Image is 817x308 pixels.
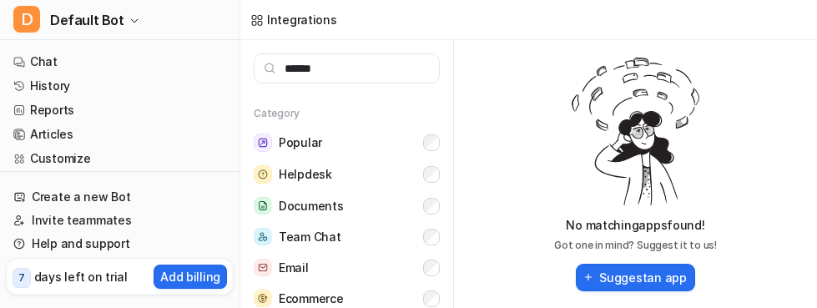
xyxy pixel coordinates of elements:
[154,265,227,289] button: Add billing
[279,166,332,183] span: Helpdesk
[267,11,337,28] div: Integrations
[279,134,322,151] span: Popular
[7,123,233,146] a: Articles
[254,252,440,283] button: EmailEmail
[254,134,272,152] img: Popular
[7,209,233,232] a: Invite teammates
[34,268,128,285] p: days left on trial
[7,147,233,170] a: Customize
[279,290,343,307] span: Ecommerce
[254,290,272,307] img: Ecommerce
[279,198,343,215] span: Documents
[254,159,440,190] button: HelpdeskHelpdesk
[254,190,440,221] button: DocumentsDocuments
[554,237,717,254] p: Got one in mind? Suggest it to us!
[254,221,440,252] button: Team ChatTeam Chat
[566,217,704,234] p: No matching apps found!
[7,232,233,255] a: Help and support
[576,264,694,291] button: Suggestan app
[18,270,25,285] p: 7
[7,50,233,73] a: Chat
[279,260,309,276] span: Email
[279,229,340,245] span: Team Chat
[254,127,440,159] button: PopularPopular
[160,268,220,285] p: Add billing
[7,74,233,98] a: History
[250,11,337,28] a: Integrations
[7,98,233,122] a: Reports
[254,107,440,120] h5: Category
[254,259,272,276] img: Email
[254,228,272,245] img: Team Chat
[50,8,124,32] span: Default Bot
[254,165,272,184] img: Helpdesk
[13,6,40,33] span: D
[7,185,233,209] a: Create a new Bot
[254,197,272,215] img: Documents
